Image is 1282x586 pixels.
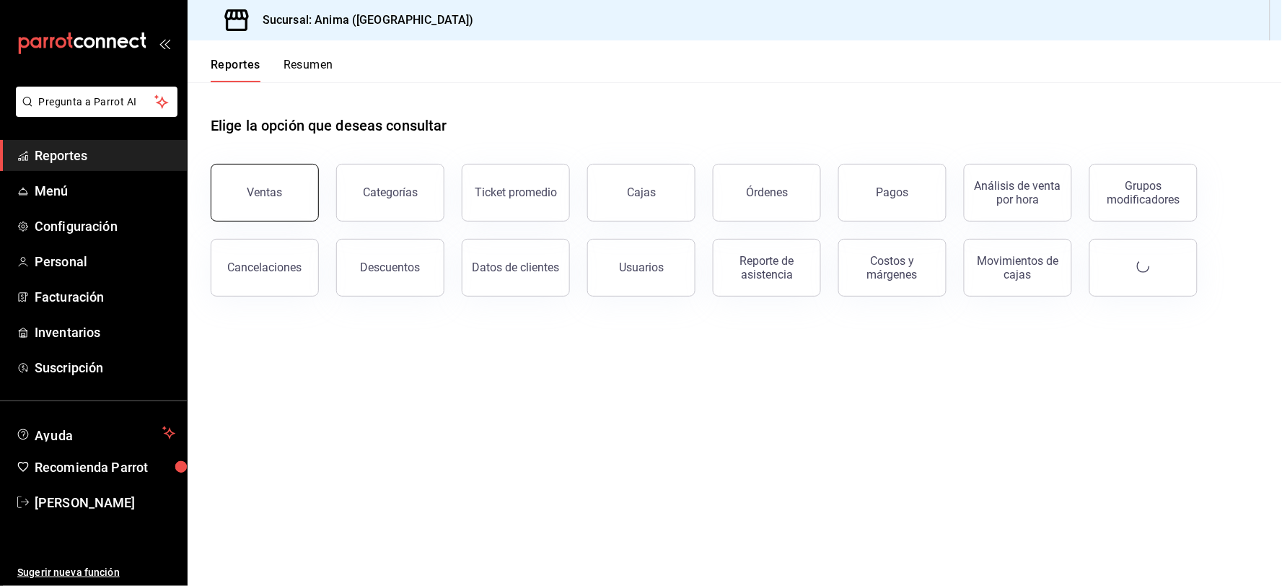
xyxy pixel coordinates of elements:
[838,239,947,297] button: Costos y márgenes
[35,493,175,512] span: [PERSON_NAME]
[251,12,474,29] h3: Sucursal: Anima ([GEOGRAPHIC_DATA])
[619,261,664,274] div: Usuarios
[10,105,177,120] a: Pregunta a Parrot AI
[361,261,421,274] div: Descuentos
[838,164,947,222] button: Pagos
[713,239,821,297] button: Reporte de asistencia
[473,261,560,274] div: Datos de clientes
[587,239,695,297] button: Usuarios
[475,185,557,199] div: Ticket promedio
[35,424,157,442] span: Ayuda
[462,164,570,222] button: Ticket promedio
[35,146,175,165] span: Reportes
[35,252,175,271] span: Personal
[973,179,1063,206] div: Análisis de venta por hora
[211,58,260,82] button: Reportes
[284,58,333,82] button: Resumen
[17,565,175,580] span: Sugerir nueva función
[35,217,175,236] span: Configuración
[587,164,695,222] button: Cajas
[363,185,418,199] div: Categorías
[247,185,283,199] div: Ventas
[211,58,333,82] div: navigation tabs
[159,38,170,49] button: open_drawer_menu
[228,261,302,274] div: Cancelaciones
[462,239,570,297] button: Datos de clientes
[1099,179,1188,206] div: Grupos modificadores
[35,323,175,342] span: Inventarios
[35,181,175,201] span: Menú
[35,287,175,307] span: Facturación
[964,164,1072,222] button: Análisis de venta por hora
[35,458,175,477] span: Recomienda Parrot
[211,115,447,136] h1: Elige la opción que deseas consultar
[211,164,319,222] button: Ventas
[722,254,812,281] div: Reporte de asistencia
[964,239,1072,297] button: Movimientos de cajas
[211,239,319,297] button: Cancelaciones
[848,254,937,281] div: Costos y márgenes
[713,164,821,222] button: Órdenes
[1089,164,1198,222] button: Grupos modificadores
[746,185,788,199] div: Órdenes
[877,185,909,199] div: Pagos
[973,254,1063,281] div: Movimientos de cajas
[16,87,177,117] button: Pregunta a Parrot AI
[35,358,175,377] span: Suscripción
[39,95,155,110] span: Pregunta a Parrot AI
[336,239,444,297] button: Descuentos
[627,185,656,199] div: Cajas
[336,164,444,222] button: Categorías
